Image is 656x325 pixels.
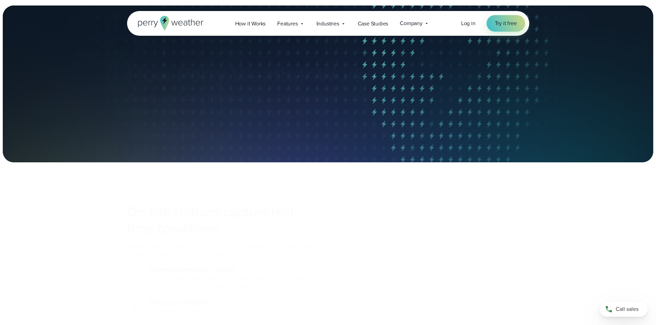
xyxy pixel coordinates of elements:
[235,20,266,28] span: How it Works
[277,20,298,28] span: Features
[616,305,638,313] span: Call sales
[487,15,525,32] a: Try it free
[461,19,476,27] span: Log in
[358,20,388,28] span: Case Studies
[316,20,339,28] span: Industries
[400,19,423,28] span: Company
[352,17,394,31] a: Case Studies
[461,19,476,28] a: Log in
[229,17,272,31] a: How it Works
[495,19,517,28] span: Try it free
[600,302,648,317] a: Call sales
